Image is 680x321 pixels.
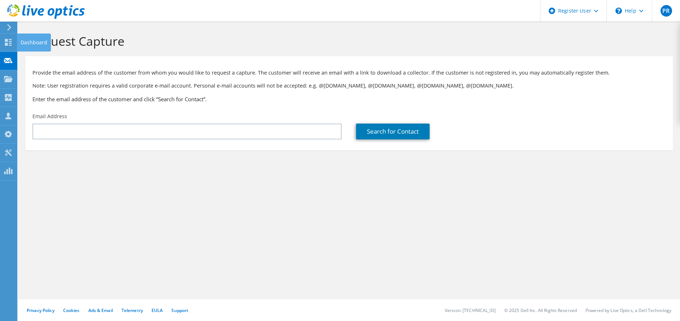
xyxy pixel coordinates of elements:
p: Provide the email address of the customer from whom you would like to request a capture. The cust... [32,69,666,77]
h3: Enter the email address of the customer and click “Search for Contact”. [32,95,666,103]
svg: \n [615,8,622,14]
li: Version: [TECHNICAL_ID] [445,307,496,313]
span: PR [661,5,672,17]
p: Note: User registration requires a valid corporate e-mail account. Personal e-mail accounts will ... [32,82,666,90]
a: Ads & Email [88,307,113,313]
a: Cookies [63,307,80,313]
li: Powered by Live Optics, a Dell Technology [585,307,671,313]
li: © 2025 Dell Inc. All Rights Reserved [504,307,577,313]
a: Support [171,307,188,313]
div: Dashboard [17,34,51,52]
a: Telemetry [122,307,143,313]
a: EULA [152,307,163,313]
a: Privacy Policy [27,307,54,313]
label: Email Address [32,113,67,120]
a: Search for Contact [356,124,430,139]
h1: Request Capture [29,34,666,49]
